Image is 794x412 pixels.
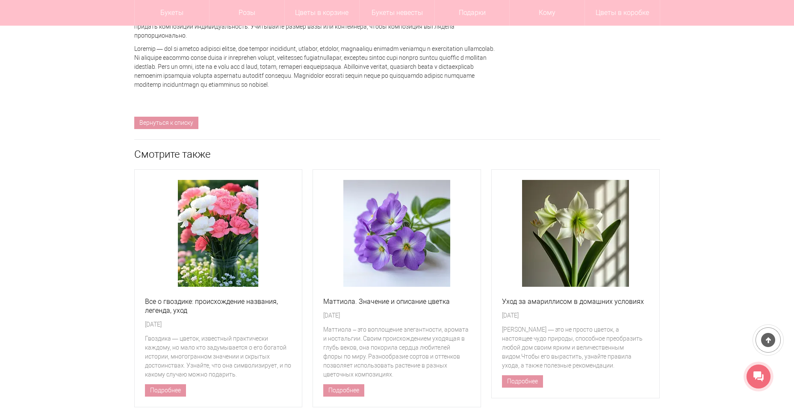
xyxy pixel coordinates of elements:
div: [DATE] [323,311,470,320]
img: Уход за амариллисом в домашних условиях [522,180,629,287]
a: Подробнее [323,384,364,397]
div: Смотрите также [134,139,660,159]
a: Вернуться к списку [134,117,198,129]
img: Маттиола. Значение и описание цветка [343,180,450,287]
div: Гвоздика — цветок, известный практически каждому, но мало кто задумывается о его богатой истории,... [145,334,292,379]
a: Маттиола. Значение и описание цветка [323,297,470,306]
img: Все о гвоздике: происхождение названия, легенда, уход [178,180,258,287]
a: Подробнее [145,384,186,397]
a: Уход за амариллисом в домашних условиях [502,297,649,306]
a: Все о гвоздике: происхождение названия, легенда, уход [145,297,292,315]
div: Маттиола – это воплощение элегантности, аромата и ностальгии. Своим происхождением уходящая в глу... [323,325,470,379]
p: Loremip — dol si ametco adipisci elitse, doe tempor incididunt, utlabor, etdolor, magnaaliqu enim... [134,44,498,89]
a: Подробнее [502,375,543,388]
div: [DATE] [145,320,292,329]
div: [DATE] [502,311,649,320]
div: [PERSON_NAME] — это не просто цветок, а настоящее чудо природы, способное преобразить любой дом с... [502,325,649,370]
